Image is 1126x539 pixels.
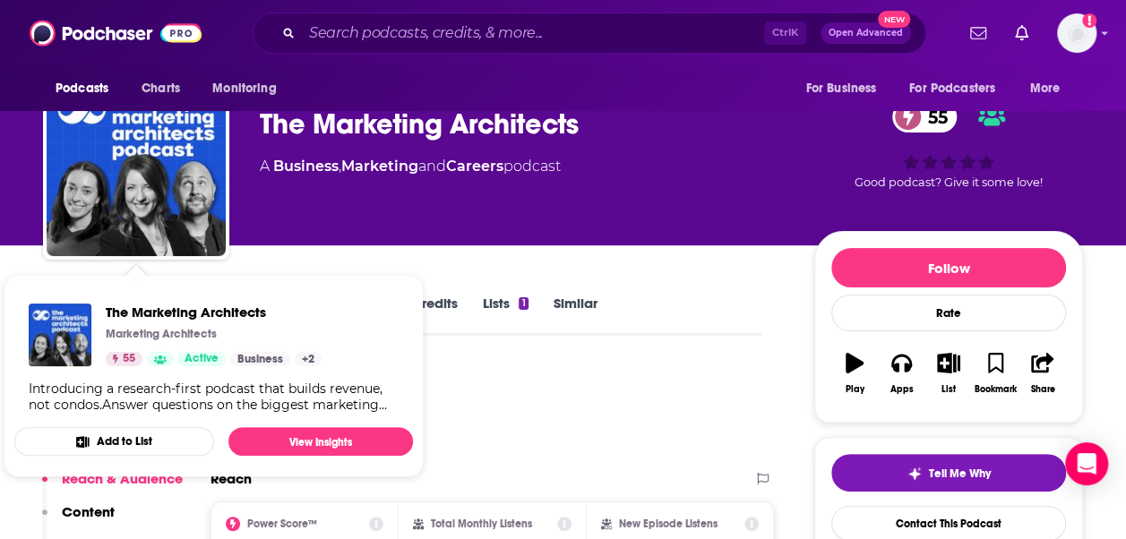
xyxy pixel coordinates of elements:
[47,77,226,256] img: The Marketing Architects
[764,21,806,45] span: Ctrl K
[554,295,597,336] a: Similar
[212,76,276,101] span: Monitoring
[228,427,413,456] a: View Insights
[890,384,914,395] div: Apps
[1019,341,1066,406] button: Share
[855,175,1043,189] span: Good podcast? Give it some love!
[29,381,399,413] div: Introducing a research-first podcast that builds revenue, not condos.Answer questions on the bigg...
[941,384,956,395] div: List
[831,295,1066,331] div: Rate
[29,304,91,366] img: The Marketing Architects
[247,518,317,530] h2: Power Score™
[339,158,341,175] span: ,
[846,384,864,395] div: Play
[793,72,898,106] button: open menu
[821,22,911,44] button: Open AdvancedNew
[273,158,339,175] a: Business
[892,101,957,133] a: 55
[106,327,217,341] p: Marketing Architects
[418,158,446,175] span: and
[62,503,115,520] p: Content
[56,76,108,101] span: Podcasts
[253,13,926,54] div: Search podcasts, credits, & more...
[1057,13,1096,53] span: Logged in as caseya
[1008,18,1036,48] a: Show notifications dropdown
[185,350,219,368] span: Active
[929,466,991,481] span: Tell Me Why
[42,503,115,536] button: Content
[14,427,214,456] button: Add to List
[142,76,180,101] span: Charts
[230,352,290,366] a: Business
[805,76,876,101] span: For Business
[302,19,764,47] input: Search podcasts, credits, & more...
[106,352,142,366] a: 55
[260,156,561,177] div: A podcast
[619,518,718,530] h2: New Episode Listens
[1082,13,1096,28] svg: Add a profile image
[177,352,226,366] a: Active
[1018,72,1083,106] button: open menu
[1030,76,1061,101] span: More
[30,16,202,50] img: Podchaser - Follow, Share and Rate Podcasts
[878,11,910,28] span: New
[963,18,993,48] a: Show notifications dropdown
[910,101,957,133] span: 55
[1057,13,1096,53] button: Show profile menu
[446,158,503,175] a: Careers
[1065,442,1108,485] div: Open Intercom Messenger
[907,466,922,481] img: tell me why sparkle
[431,518,532,530] h2: Total Monthly Listens
[831,454,1066,492] button: tell me why sparkleTell Me Why
[519,297,528,310] div: 1
[1030,384,1054,395] div: Share
[831,248,1066,287] button: Follow
[483,295,528,336] a: Lists1
[411,295,458,336] a: Credits
[814,90,1083,201] div: 55Good podcast? Give it some love!
[123,350,135,368] span: 55
[341,158,418,175] a: Marketing
[909,76,995,101] span: For Podcasters
[295,352,322,366] a: +2
[831,341,878,406] button: Play
[130,72,191,106] a: Charts
[975,384,1017,395] div: Bookmark
[829,29,903,38] span: Open Advanced
[43,72,132,106] button: open menu
[925,341,972,406] button: List
[106,304,322,321] a: The Marketing Architects
[200,72,299,106] button: open menu
[898,72,1021,106] button: open menu
[1057,13,1096,53] img: User Profile
[972,341,1019,406] button: Bookmark
[878,341,924,406] button: Apps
